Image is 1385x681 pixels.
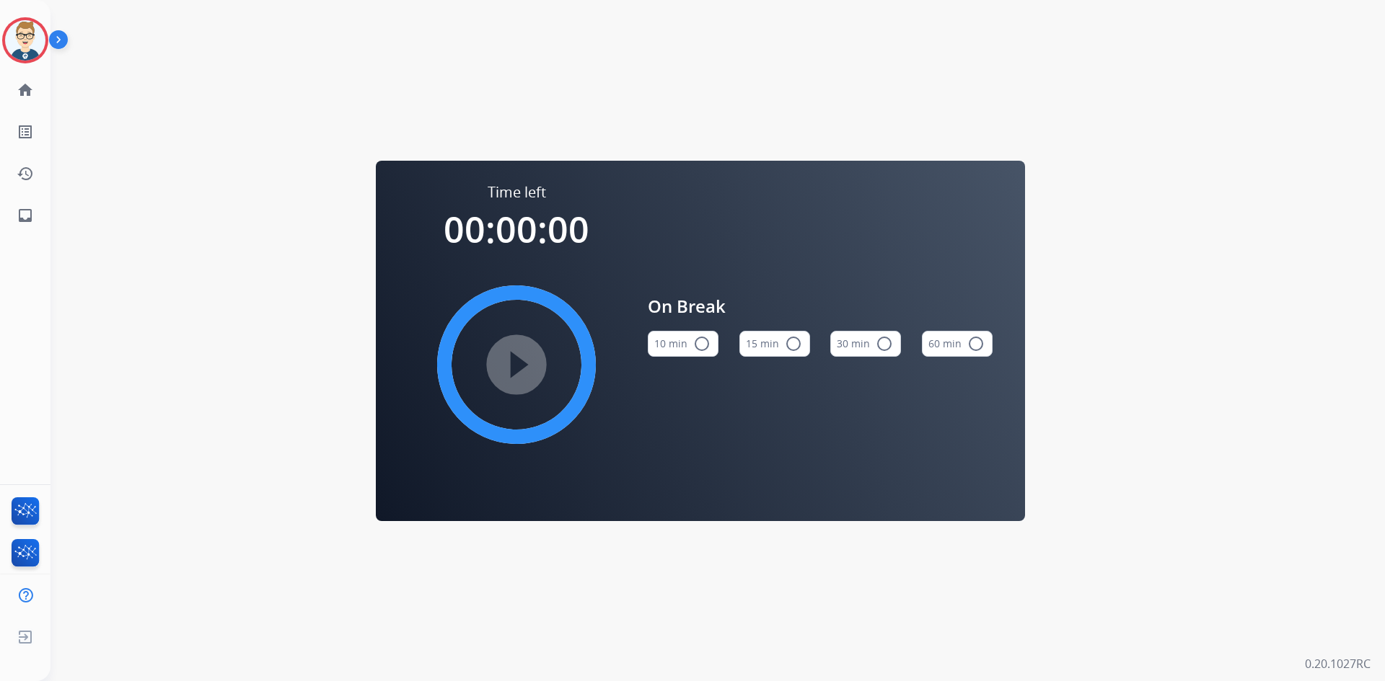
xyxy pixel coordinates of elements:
mat-icon: history [17,165,34,182]
img: avatar [5,20,45,61]
p: 0.20.1027RC [1305,655,1371,672]
span: 00:00:00 [444,205,589,254]
span: On Break [648,293,993,319]
mat-icon: inbox [17,207,34,224]
span: Time left [488,182,546,202]
mat-icon: radio_button_unchecked [967,335,985,352]
mat-icon: radio_button_unchecked [876,335,893,352]
button: 30 min [830,331,901,357]
mat-icon: radio_button_unchecked [693,335,711,352]
mat-icon: home [17,81,34,99]
button: 10 min [648,331,718,357]
button: 60 min [922,331,993,357]
mat-icon: radio_button_unchecked [785,335,802,352]
button: 15 min [739,331,810,357]
mat-icon: list_alt [17,123,34,141]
